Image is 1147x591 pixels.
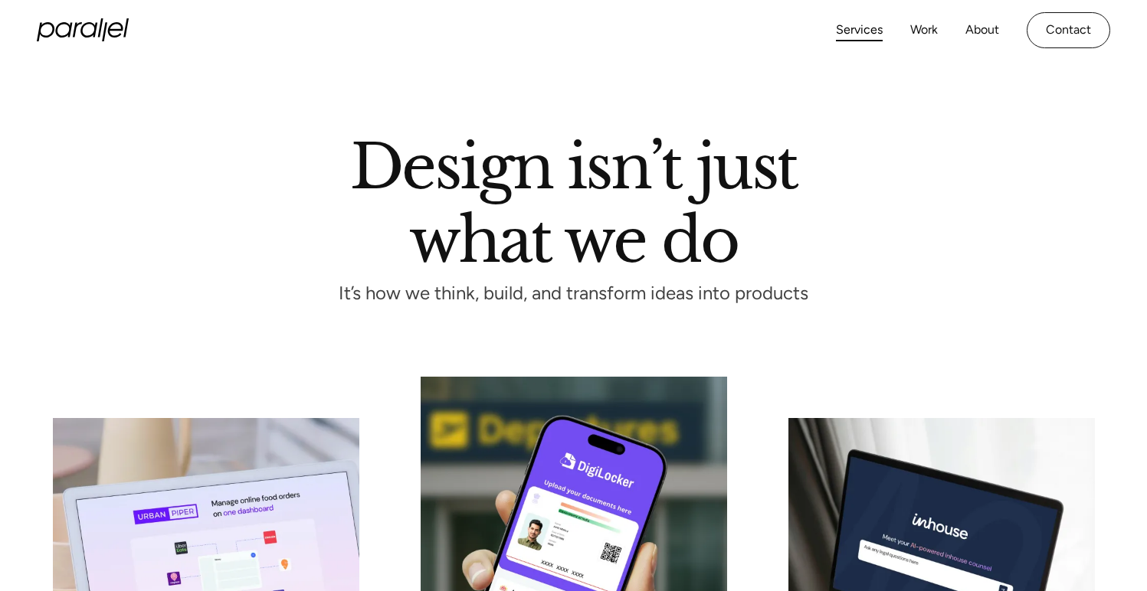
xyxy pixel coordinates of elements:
a: Services [836,19,883,41]
a: Work [910,19,938,41]
h1: Design isn’t just what we do [350,137,798,263]
a: home [37,18,129,41]
a: About [965,19,999,41]
a: Contact [1027,12,1110,48]
p: It’s how we think, build, and transform ideas into products [311,287,837,300]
